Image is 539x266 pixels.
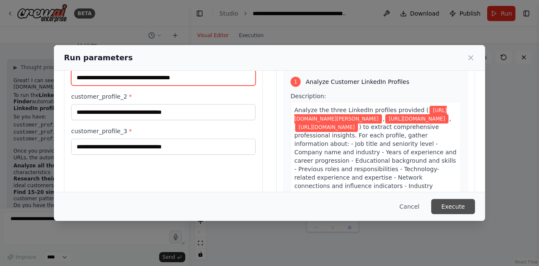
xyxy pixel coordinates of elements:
[383,115,384,122] span: ,
[294,124,456,223] span: ) to extract comprehensive professional insights. For each profile, gather information about: - J...
[291,77,301,87] div: 1
[71,92,256,101] label: customer_profile_2
[385,114,448,124] span: Variable: customer_profile_2
[431,199,475,214] button: Execute
[71,127,256,135] label: customer_profile_3
[291,93,326,99] span: Description:
[64,52,133,64] h2: Run parameters
[294,107,429,113] span: Analyze the three LinkedIn profiles provided (
[295,123,358,132] span: Variable: customer_profile_3
[306,78,409,86] span: Analyze Customer LinkedIn Profiles
[294,106,447,124] span: Variable: customer_profile_1
[393,199,426,214] button: Cancel
[449,115,451,122] span: ,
